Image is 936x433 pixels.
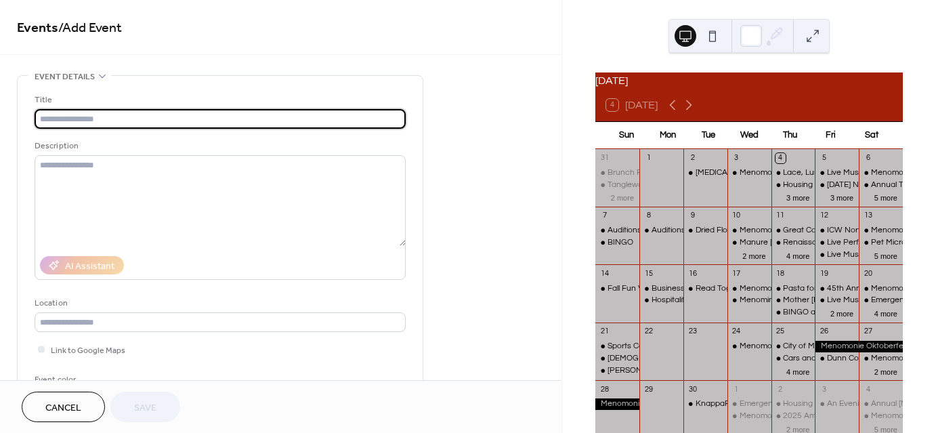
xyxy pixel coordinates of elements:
div: 1 [731,384,742,394]
div: 16 [687,268,698,279]
div: Menomonie Oktoberfest [815,341,903,352]
div: Renaissance in the Park: Ellsworth [771,237,815,249]
div: Description [35,139,403,153]
div: Read Together, Rise Together Book Club [683,283,727,295]
div: Emergency Preparedness Class For Seniors [727,398,771,410]
div: Thu [769,122,810,149]
div: Menomonie Farmer's Market [727,225,771,236]
div: Emergency Preparedness Class for Kids [859,295,903,306]
div: 2 [775,384,786,394]
button: 2 more [605,191,639,203]
div: An Evening With William Kent Krueger [815,398,859,410]
div: Auditions for White Christmas [595,225,639,236]
div: Dried Floral Hanging Workshop [683,225,727,236]
div: 22 [643,327,654,337]
div: Business After Hours [652,283,729,295]
span: Event details [35,70,95,84]
div: Housing Clinic [771,398,815,410]
button: 3 more [781,191,815,203]
span: / Add Event [58,15,122,41]
div: 30 [687,384,698,394]
div: Menomin Wailers: Sea Shanty Sing-along [727,295,771,306]
div: 4 [775,153,786,163]
div: KnappaPatch Market [696,398,775,410]
div: Location [35,296,403,310]
div: Tanglewood Dart Tournament [595,180,639,191]
button: 5 more [869,249,903,261]
div: BINGO [595,237,639,249]
div: Dementia P.A.C.T. Training [683,167,727,179]
div: Title [35,93,403,107]
div: 2 [687,153,698,163]
div: 26 [819,327,829,337]
div: Live Music: Hap and Hawk [815,295,859,306]
div: Mother Hubble's Cupboard - Poetry Reading [771,295,815,306]
div: Pasta for a Purpose: Knapp Elementary Fundraiser [771,283,815,295]
div: Live Music: Hap and Hawk [827,295,922,306]
div: Pet Microchipping Event [859,237,903,249]
div: Great Community Cookout [783,225,880,236]
div: St. Joseph's Church 3v3 Basketball Games [595,353,639,365]
div: KnappaPatch Market [683,398,727,410]
div: Menomonie [PERSON_NAME] Market [740,225,877,236]
div: Cars and Caffeine [771,353,815,365]
div: [DEMOGRAPHIC_DATA] 3v3 Basketball Games [608,353,778,365]
div: Menomonie Farmer's Market [859,225,903,236]
div: Annual Cancer Research Fundraiser [859,398,903,410]
button: 4 more [869,307,903,318]
div: Sports Card Show [608,341,673,352]
div: 3 [731,153,742,163]
div: Menomonie Farmer's Market [727,411,771,422]
button: 3 more [825,191,859,203]
div: Business After Hours [639,283,683,295]
div: Menomonie Farmer's Market [859,353,903,365]
div: 3 [819,384,829,394]
div: [DATE] [595,73,903,89]
div: Auditions for White Christmas [639,225,683,236]
button: 2 more [737,249,771,261]
button: 2 more [825,307,859,318]
div: City of Menomonie Hazardous Waste Event [771,341,815,352]
div: Tue [688,122,729,149]
div: Friday Night Lights Fun Show [815,180,859,191]
div: 12 [819,211,829,221]
div: 24 [731,327,742,337]
div: Menomonie Oktoberfest [595,398,639,410]
div: 31 [599,153,610,163]
button: 5 more [869,191,903,203]
div: 15 [643,268,654,279]
div: Hospitality Nights with Chef [PERSON_NAME] [652,295,817,306]
div: Menomonie Farmer's Market [727,283,771,295]
span: Cancel [45,401,81,415]
div: 5 [819,153,829,163]
div: Nichol Nook: Music & Shopping [595,365,639,377]
button: 4 more [781,249,815,261]
div: 7 [599,211,610,221]
div: Housing Clinic [771,180,815,191]
div: 13 [863,211,873,221]
div: 45th Annual Punky Manor Challenge of Champions [815,283,859,295]
button: 4 more [781,365,815,377]
div: 25 [775,327,786,337]
div: Menomonie Farmer's Market [859,167,903,179]
button: Cancel [22,392,105,422]
div: Live Music: Crystal + Milz Acoustic Duo [815,167,859,179]
div: 4 [863,384,873,394]
div: 28 [599,384,610,394]
div: 2025 Amazing Race [783,411,857,422]
div: 21 [599,327,610,337]
div: Live Music: [PERSON_NAME] [827,249,933,261]
div: Menomonie [PERSON_NAME] Market [740,283,877,295]
div: Menomonie [PERSON_NAME] Market [740,411,877,422]
div: Sat [851,122,892,149]
div: Tanglewood Dart Tournament [608,180,717,191]
div: Housing Clinic [783,180,834,191]
div: [MEDICAL_DATA] P.A.C.T. Training [696,167,815,179]
div: Auditions for White Christmas [608,225,716,236]
div: [DATE] Night Lights Fun Show [827,180,935,191]
div: Brunch Feat. TBD [595,167,639,179]
div: Sun [606,122,647,149]
div: 6 [863,153,873,163]
a: Events [17,15,58,41]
